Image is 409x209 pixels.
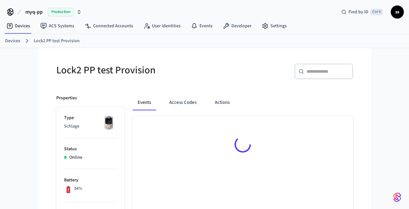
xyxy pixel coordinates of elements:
[56,95,77,102] p: Properties
[164,95,202,110] button: Access Codes
[393,192,401,203] img: SeamLogoGradient.69752ec5.svg
[257,20,292,32] a: Settings
[186,20,218,32] a: Events
[64,123,117,130] p: Schlage
[74,185,82,192] p: 34%
[56,64,201,77] h5: Lock2 PP test Provision
[64,146,117,153] p: Status
[5,38,20,44] a: Devices
[69,154,82,161] p: Online
[34,38,80,44] a: Lock2 PP test Provision
[132,95,156,110] button: Events
[35,20,79,32] a: ACS Systems
[1,20,35,32] a: Devices
[348,9,368,15] span: Find by ID
[64,115,117,121] p: Type
[336,6,388,18] div: Find by IDCtrl K
[391,6,403,18] span: ss
[132,95,353,110] div: ant example
[48,8,74,16] span: Production
[218,20,257,32] a: Developer
[25,8,43,16] span: myq-pp
[370,9,383,15] span: Ctrl K
[64,177,117,184] p: Battery
[391,6,404,18] button: ss
[210,95,235,110] button: Actions
[138,20,186,32] a: User Identities
[79,20,138,32] a: Connected Accounts
[101,115,117,131] img: Schlage Sense Smart Deadbolt with Camelot Trim, Front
